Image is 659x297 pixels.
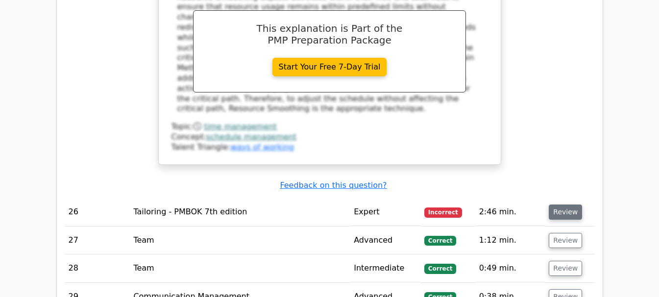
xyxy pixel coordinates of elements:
div: Topic: [171,122,488,132]
td: Tailoring - PMBOK 7th edition [129,198,350,226]
a: Feedback on this question? [280,181,387,190]
a: time management [204,122,276,131]
button: Review [549,261,582,276]
span: Correct [424,236,456,246]
button: Review [549,205,582,220]
td: 0:49 min. [475,254,545,282]
td: Advanced [350,227,420,254]
td: 1:12 min. [475,227,545,254]
a: schedule management [206,132,296,141]
td: 28 [65,254,130,282]
td: Team [129,254,350,282]
a: Start Your Free 7-Day Trial [272,58,387,76]
td: Team [129,227,350,254]
td: 2:46 min. [475,198,545,226]
td: 27 [65,227,130,254]
span: Incorrect [424,207,462,217]
td: 26 [65,198,130,226]
button: Review [549,233,582,248]
div: Concept: [171,132,488,142]
a: ways of working [230,142,294,152]
td: Expert [350,198,420,226]
span: Correct [424,264,456,274]
div: Talent Triangle: [171,122,488,152]
td: Intermediate [350,254,420,282]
